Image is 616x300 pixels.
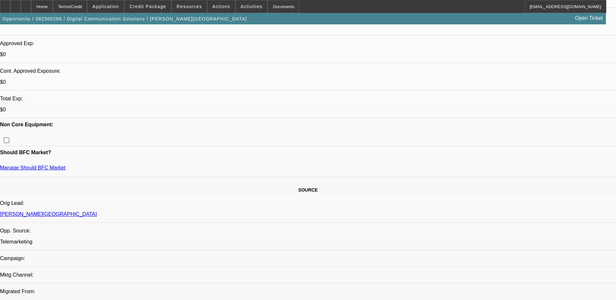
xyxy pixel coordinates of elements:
[125,0,171,13] button: Credit Package
[172,0,207,13] button: Resources
[3,16,247,21] span: Opportunity / 082500266 / Digital Communication Solutions / [PERSON_NAME][GEOGRAPHIC_DATA]
[177,4,202,9] span: Resources
[207,0,235,13] button: Actions
[241,4,263,9] span: Activities
[87,0,124,13] button: Application
[572,13,605,24] a: Open Ticket
[92,4,119,9] span: Application
[130,4,166,9] span: Credit Package
[236,0,268,13] button: Activities
[212,4,230,9] span: Actions
[298,187,318,193] span: SOURCE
